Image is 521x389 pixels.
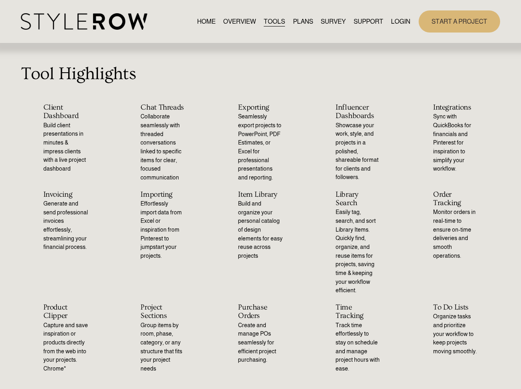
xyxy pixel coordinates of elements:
[43,200,88,252] p: Generate and send professional invoices effortlessly, streamlining your financial process.
[140,112,185,182] p: Collaborate seamlessly with threaded conversations linked to specific items for clear, focused co...
[321,16,346,27] a: SURVEY
[238,303,283,320] h2: Purchase Orders
[223,16,256,27] a: OVERVIEW
[293,16,313,27] a: PLANS
[21,61,500,87] p: Tool Highlights
[43,190,88,199] h2: Invoicing
[238,103,283,112] h2: Exporting
[336,103,380,120] h2: Influencer Dashboards
[336,303,380,320] h2: Time Tracking
[391,16,410,27] a: LOGIN
[21,13,147,30] img: StyleRow
[433,112,478,173] p: Sync with QuickBooks for financials and Pinterest for inspiration to simplify your workflow.
[43,103,88,120] h2: Client Dashboard
[43,303,88,320] h2: Product Clipper
[336,208,380,295] p: Easily tag, search, and sort Library Items. Quickly find, organize, and reuse items for projects,...
[238,190,283,199] h2: Item Library
[43,121,88,173] p: Build client presentations in minutes & impress clients with a live project dashboard
[433,208,478,260] p: Monitor orders in real-time to ensure on-time deliveries and smooth operations.
[238,321,283,365] p: Create and manage POs seamlessly for efficient project purchasing.
[140,321,185,373] p: Group items by room, phase, category, or any structure that fits your project needs
[354,17,383,26] span: SUPPORT
[238,200,283,261] p: Build and organize your personal catalog of design elements for easy reuse across projects
[140,200,185,261] p: Effortlessly import data from Excel or inspiration from Pinterest to jumpstart your projects.
[43,321,88,373] p: Capture and save inspiration or products directly from the web into your projects. Chrome*
[336,121,380,182] p: Showcase your work, style, and projects in a polished, shareable format for clients and followers.
[238,112,283,182] p: Seamlessly export projects to PowerPoint, PDF Estimates, or Excel for professional presentations ...
[433,303,478,312] h2: To Do Lists
[197,16,216,27] a: HOME
[419,10,500,33] a: START A PROJECT
[336,190,380,208] h2: Library Search
[140,190,185,199] h2: Importing
[354,16,383,27] a: folder dropdown
[140,103,185,112] h2: Chat Threads
[433,312,478,356] p: Organize tasks and prioritize your workflow to keep projects moving smoothly.
[264,16,285,27] a: TOOLS
[140,303,185,320] h2: Project Sections
[433,190,478,208] h2: Order Tracking
[336,321,380,373] p: Track time effortlessly to stay on schedule and manage project hours with ease.
[433,103,478,112] h2: Integrations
